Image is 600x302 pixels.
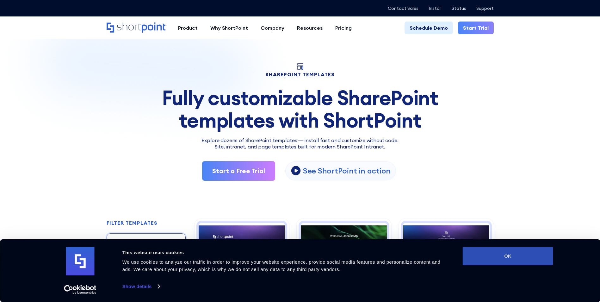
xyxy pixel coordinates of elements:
[403,223,489,288] img: Team Hub 4 – SharePoint Employee Portal Template: Employee portal for people, calendar, skills, a...
[107,220,158,225] div: FILTER TEMPLATES
[107,233,186,250] input: search all templates
[254,22,291,34] a: Company
[285,161,396,180] a: open lightbox
[291,22,329,34] a: Resources
[107,72,494,77] h1: SHAREPOINT TEMPLATES
[458,22,494,34] a: Start Trial
[178,24,198,32] div: Product
[199,223,285,288] img: Intranet Layout 2 – SharePoint Homepage Design: Modern homepage for news, tools, people, and events.
[202,161,275,181] a: Start a Free Trial
[261,24,284,32] div: Company
[122,282,160,291] a: Show details
[107,136,494,144] p: Explore dozens of SharePoint templates — install fast and customize without code.
[107,22,165,33] a: Home
[122,249,448,256] div: This website uses cookies
[122,259,441,272] span: We use cookies to analyze our traffic in order to improve your website experience, provide social...
[405,22,453,34] a: Schedule Demo
[204,22,254,34] a: Why ShortPoint
[107,144,494,150] h2: Site, intranet, and page templates built for modern SharePoint Intranet.
[329,22,358,34] a: Pricing
[107,87,494,131] div: Fully customizable SharePoint templates with ShortPoint
[452,6,466,11] a: Status
[429,6,442,11] a: Install
[463,247,553,265] button: OK
[172,22,204,34] a: Product
[301,223,387,288] img: Intranet Layout 6 – SharePoint Homepage Design: Personalized intranet homepage for search, news, ...
[476,6,494,11] a: Support
[53,285,108,294] a: Usercentrics Cookiebot - opens in a new window
[210,24,248,32] div: Why ShortPoint
[335,24,352,32] div: Pricing
[66,247,95,275] img: logo
[303,166,391,176] p: See ShortPoint in action
[297,24,323,32] div: Resources
[388,6,418,11] a: Contact Sales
